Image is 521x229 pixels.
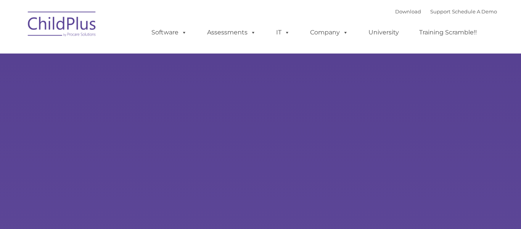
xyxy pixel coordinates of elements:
a: Software [144,25,195,40]
a: Assessments [199,25,264,40]
a: IT [269,25,297,40]
img: ChildPlus by Procare Solutions [24,6,100,44]
a: Support [430,8,450,15]
a: Download [395,8,421,15]
a: Company [302,25,356,40]
a: University [361,25,407,40]
a: Training Scramble!! [412,25,484,40]
font: | [395,8,497,15]
a: Schedule A Demo [452,8,497,15]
